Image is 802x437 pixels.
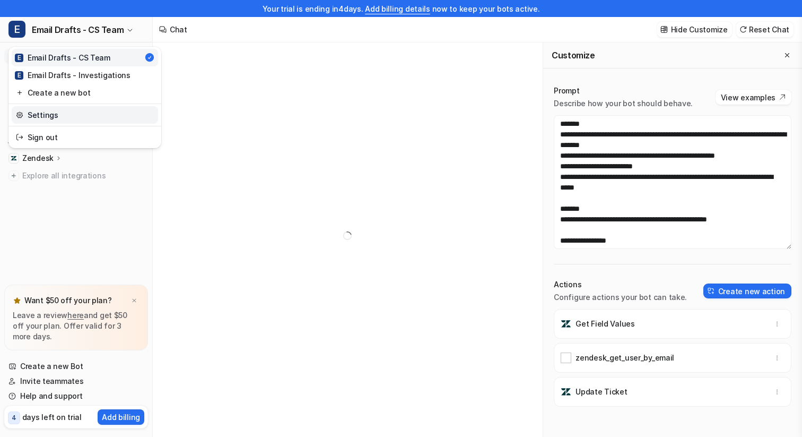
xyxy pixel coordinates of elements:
[15,71,23,80] span: E
[16,87,23,98] img: reset
[8,21,25,38] span: E
[16,109,23,121] img: reset
[8,47,161,148] div: EEmail Drafts - CS Team
[15,54,23,62] span: E
[12,128,158,146] a: Sign out
[12,106,158,124] a: Settings
[15,52,110,63] div: Email Drafts - CS Team
[12,84,158,101] a: Create a new bot
[16,132,23,143] img: reset
[15,70,130,81] div: Email Drafts - Investigations
[32,22,124,37] span: Email Drafts - CS Team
